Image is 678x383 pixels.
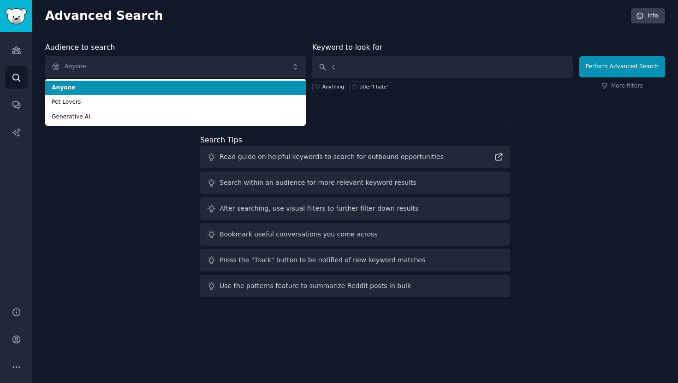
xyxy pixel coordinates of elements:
label: Keyword to look for [312,43,383,52]
div: Press the "Track" button to be notified of new keyword matches [220,255,425,265]
span: Generative AI [52,113,299,121]
div: After searching, use visual filters to further filter down results [220,204,418,213]
h2: Advanced Search [45,9,626,24]
div: Bookmark useful conversations you come across [220,230,378,239]
div: Use the patterns feature to summarize Reddit posts in bulk [220,281,411,291]
a: Info [631,8,665,24]
ul: Anyone [45,79,306,126]
div: Search within an audience for more relevant keyword results [220,178,416,188]
div: Read guide on helpful keywords to search for outbound opportunities [220,152,444,162]
button: Perform Advanced Search [579,56,665,77]
span: Anyone [52,84,299,92]
img: GummySearch logo [6,8,27,24]
div: Anything [322,83,344,90]
label: Audience to search [45,43,115,52]
span: Pet Lovers [52,98,299,106]
label: Search Tips [200,136,242,144]
a: More filters [601,82,643,90]
button: Anyone [45,56,306,77]
input: Any keyword [312,56,573,78]
div: title:"I hate" [359,83,389,90]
